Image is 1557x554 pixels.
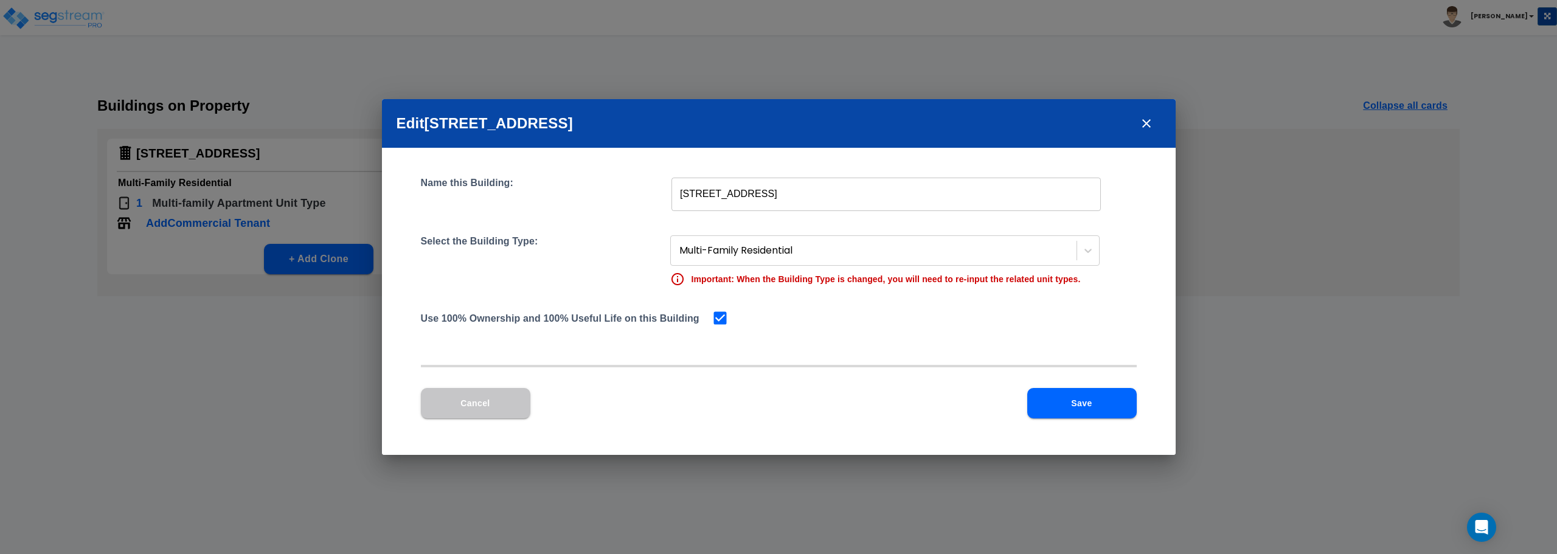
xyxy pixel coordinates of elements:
h4: Use 100% Ownership and 100% Useful Life on this Building [421,310,699,327]
h4: Name this Building: [421,177,513,211]
input: Building Name [671,177,1101,211]
h4: Select the Building Type: [421,235,538,286]
button: Save [1027,388,1137,418]
p: Important: When the Building Type is changed, you will need to re-input the related unit types. [691,273,1080,285]
img: Info Icon [670,272,685,286]
div: Open Intercom Messenger [1467,513,1496,542]
button: Cancel [421,388,530,418]
h2: Edit [STREET_ADDRESS] [382,99,1176,148]
button: close [1132,109,1161,138]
